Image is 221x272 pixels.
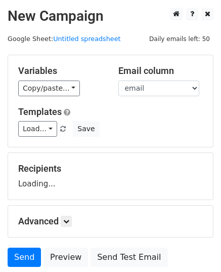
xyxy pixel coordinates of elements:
[18,106,62,117] a: Templates
[73,121,99,137] button: Save
[18,65,103,76] h5: Variables
[118,65,203,76] h5: Email column
[18,163,203,174] h5: Recipients
[146,33,213,45] span: Daily emails left: 50
[91,248,167,267] a: Send Test Email
[146,35,213,43] a: Daily emails left: 50
[18,216,203,227] h5: Advanced
[8,248,41,267] a: Send
[53,35,120,43] a: Untitled spreadsheet
[18,163,203,189] div: Loading...
[43,248,88,267] a: Preview
[8,8,213,25] h2: New Campaign
[18,121,57,137] a: Load...
[8,35,121,43] small: Google Sheet:
[18,81,80,96] a: Copy/paste...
